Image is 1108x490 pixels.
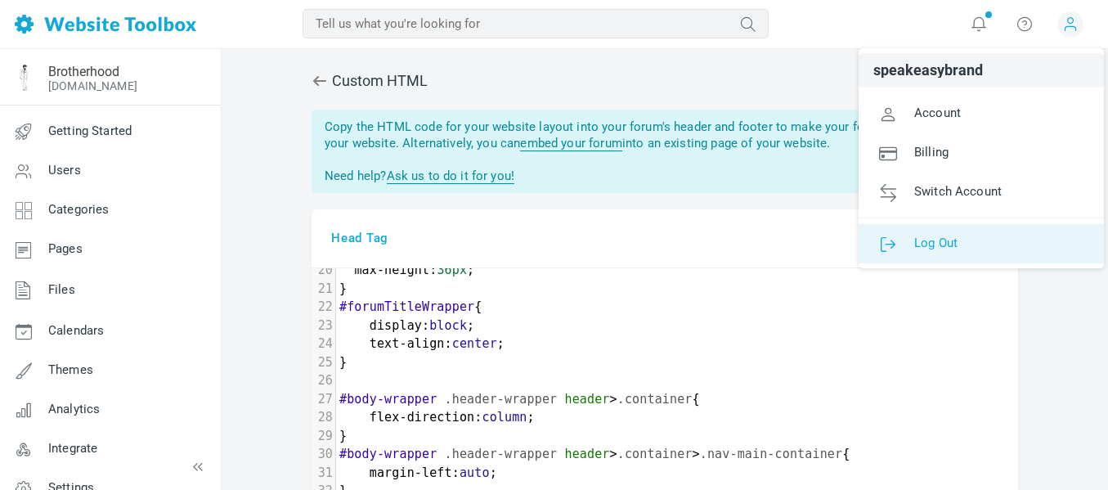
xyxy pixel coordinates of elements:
span: .header-wrapper [445,392,558,407]
span: .container [617,392,693,407]
div: 20 [312,261,335,280]
span: speakeasybrand [873,63,983,78]
span: Billing [914,144,949,159]
span: text-align [370,336,445,351]
span: : ; [339,263,474,277]
span: : ; [339,410,535,425]
div: 24 [312,335,335,353]
span: .header-wrapper [445,447,558,461]
span: flex-direction [370,410,475,425]
div: 21 [312,280,335,299]
div: 25 [312,353,335,372]
span: #forumTitleWrapper [339,299,474,314]
span: : ; [339,336,505,351]
span: Themes [48,362,93,377]
img: Facebook%20Profile%20Pic%20Guy%20Blue%20Best.png [11,65,37,91]
span: display [370,318,422,333]
a: Billing [859,133,1104,173]
span: Categories [48,202,110,217]
span: Pages [48,241,83,256]
span: header [564,392,609,407]
span: Integrate [48,441,97,456]
span: header [564,447,609,461]
span: { [339,299,482,314]
span: > > { [339,447,850,461]
a: [DOMAIN_NAME] [48,79,137,92]
span: #body-wrapper [339,392,437,407]
div: 26 [312,371,335,390]
a: Account [859,94,1104,133]
span: .container [617,447,693,461]
span: : ; [339,465,497,480]
span: .nav-main-container [700,447,842,461]
span: Switch Account [914,183,1002,198]
a: embed your forum [520,136,621,151]
div: 22 [312,298,335,317]
div: 29 [312,427,335,446]
div: 28 [312,408,335,427]
span: Users [48,163,81,178]
span: center [452,336,497,351]
span: > { [339,392,700,407]
span: } [339,281,347,296]
span: column [482,410,527,425]
span: 36px [437,263,467,277]
span: auto [460,465,490,480]
span: Account [914,105,961,119]
input: Tell us what you're looking for [303,9,769,38]
div: 23 [312,317,335,335]
span: Calendars [48,323,104,338]
div: 30 [312,445,335,464]
span: max-height [354,263,429,277]
div: 31 [312,464,335,483]
a: Ask us to do it for you! [387,169,515,184]
span: Files [48,282,75,297]
span: Getting Started [48,124,132,138]
span: Custom HTML [312,61,1018,101]
span: Log Out [914,235,958,249]
span: block [429,318,467,333]
div: Head Tag [312,209,1018,268]
span: : ; [339,318,474,333]
div: 27 [312,390,335,409]
span: Analytics [48,402,100,416]
span: } [339,355,347,370]
span: } [339,429,347,443]
span: #body-wrapper [339,447,437,461]
div: Copy the HTML code for your website layout into your forum's header and footer to make your forum... [312,110,1018,193]
a: Brotherhood [48,64,119,79]
span: margin-left [370,465,452,480]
